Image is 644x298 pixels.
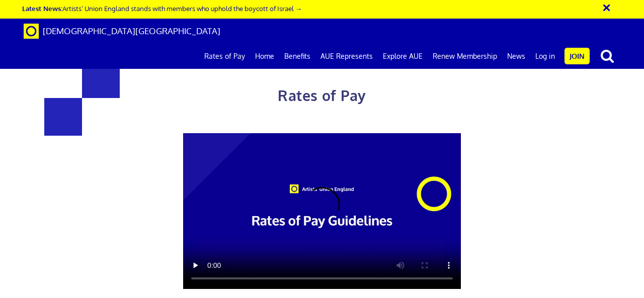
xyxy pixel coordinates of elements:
[199,44,250,69] a: Rates of Pay
[502,44,530,69] a: News
[530,44,560,69] a: Log in
[16,19,228,44] a: Brand [DEMOGRAPHIC_DATA][GEOGRAPHIC_DATA]
[279,44,315,69] a: Benefits
[428,44,502,69] a: Renew Membership
[22,4,302,13] a: Latest News:Artists’ Union England stands with members who uphold the boycott of Israel →
[565,48,590,64] a: Join
[592,45,623,66] button: search
[22,4,62,13] strong: Latest News:
[43,26,220,36] span: [DEMOGRAPHIC_DATA][GEOGRAPHIC_DATA]
[278,86,366,105] span: Rates of Pay
[315,44,378,69] a: AUE Represents
[250,44,279,69] a: Home
[378,44,428,69] a: Explore AUE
